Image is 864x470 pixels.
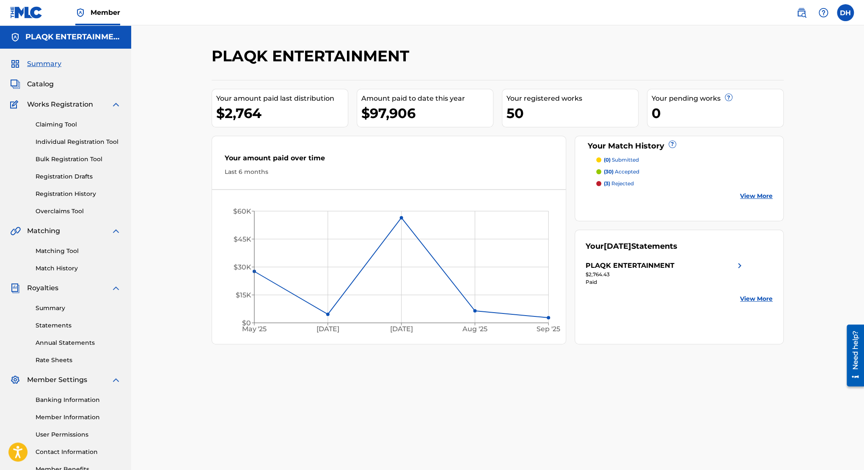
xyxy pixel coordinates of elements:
img: expand [111,226,121,236]
span: Summary [27,59,61,69]
a: Registration Drafts [36,172,121,181]
div: Paid [586,278,745,286]
a: CatalogCatalog [10,79,54,89]
a: Public Search [793,4,810,21]
span: ? [669,141,676,148]
img: expand [111,283,121,293]
div: Amount paid to date this year [361,93,493,104]
tspan: Sep '25 [537,325,561,333]
img: expand [111,99,121,110]
span: Member [91,8,120,17]
tspan: $30K [234,263,251,271]
img: Matching [10,226,21,236]
span: Royalties [27,283,58,293]
a: Rate Sheets [36,356,121,365]
tspan: $45K [234,235,251,243]
a: PLAQK ENTERTAINMENTright chevron icon$2,764.43Paid [586,261,745,286]
tspan: Aug '25 [462,325,487,333]
div: Help [815,4,832,21]
a: Claiming Tool [36,120,121,129]
tspan: [DATE] [316,325,339,333]
a: (3) rejected [596,180,773,187]
img: Summary [10,59,20,69]
tspan: May '25 [242,325,267,333]
img: help [818,8,828,18]
tspan: $60K [233,207,251,215]
tspan: $0 [242,319,251,327]
a: (30) accepted [596,168,773,176]
div: Your Statements [586,241,677,252]
div: $2,764 [216,104,348,123]
a: Matching Tool [36,247,121,256]
div: $97,906 [361,104,493,123]
a: Summary [36,304,121,313]
a: Annual Statements [36,338,121,347]
div: Your amount paid last distribution [216,93,348,104]
img: right chevron icon [735,261,745,271]
a: Banking Information [36,396,121,404]
span: Catalog [27,79,54,89]
span: Matching [27,226,60,236]
p: rejected [604,180,634,187]
a: Match History [36,264,121,273]
a: (0) submitted [596,156,773,164]
a: View More [740,192,773,201]
img: Works Registration [10,99,21,110]
a: Individual Registration Tool [36,137,121,146]
a: Bulk Registration Tool [36,155,121,164]
div: Your pending works [652,93,783,104]
div: Your Match History [586,140,773,152]
a: User Permissions [36,430,121,439]
img: MLC Logo [10,6,43,19]
span: ? [725,94,732,101]
a: Member Information [36,413,121,422]
img: Accounts [10,32,20,42]
img: Catalog [10,79,20,89]
iframe: Resource Center [840,321,864,389]
img: search [796,8,806,18]
a: Registration History [36,190,121,198]
a: SummarySummary [10,59,61,69]
div: 50 [506,104,638,123]
div: Last 6 months [225,168,553,176]
img: Member Settings [10,375,20,385]
img: Royalties [10,283,20,293]
img: Top Rightsholder [75,8,85,18]
div: User Menu [837,4,854,21]
img: expand [111,375,121,385]
div: Your registered works [506,93,638,104]
span: [DATE] [604,242,631,251]
a: Overclaims Tool [36,207,121,216]
tspan: [DATE] [390,325,413,333]
span: Member Settings [27,375,87,385]
a: View More [740,294,773,303]
span: Works Registration [27,99,93,110]
span: (3) [604,180,610,187]
div: $2,764.43 [586,271,745,278]
h5: PLAQK ENTERTAINMENT [25,32,121,42]
div: 0 [652,104,783,123]
div: Your amount paid over time [225,153,553,168]
p: accepted [604,168,639,176]
a: Contact Information [36,448,121,456]
h2: PLAQK ENTERTAINMENT [212,47,413,66]
tspan: $15K [236,291,251,299]
div: PLAQK ENTERTAINMENT [586,261,674,271]
span: (0) [604,157,611,163]
p: submitted [604,156,639,164]
a: Statements [36,321,121,330]
span: (30) [604,168,614,175]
